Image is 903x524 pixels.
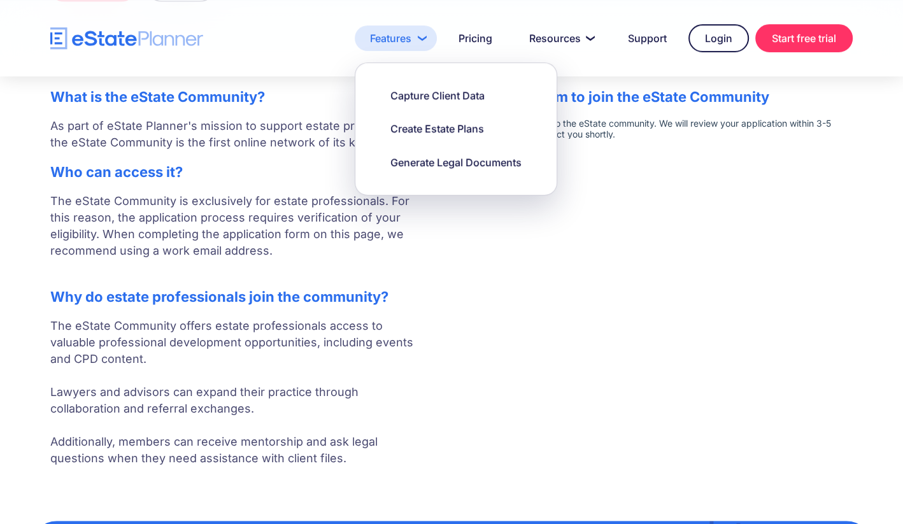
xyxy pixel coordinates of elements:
div: Create Estate Plans [390,122,484,136]
a: Capture Client Data [374,82,501,109]
div: Capture Client Data [390,89,485,103]
p: As part of eState Planner's mission to support estate professionals, the eState Community is the ... [50,118,427,151]
a: Pricing [443,25,508,51]
h2: What is the eState Community? [50,89,427,105]
a: Resources [514,25,606,51]
h2: Application form to join the eState Community [453,89,853,105]
p: The eState Community offers estate professionals access to valuable professional development oppo... [50,318,427,467]
h2: Who can access it? [50,164,427,180]
p: The eState Community is exclusively for estate professionals. For this reason, the application pr... [50,193,427,276]
a: home [50,27,203,50]
h2: Why do estate professionals join the community? [50,288,427,305]
div: Generate Legal Documents [390,155,522,169]
a: Start free trial [755,24,853,52]
a: Login [688,24,749,52]
a: Generate Legal Documents [374,149,537,176]
a: Support [613,25,682,51]
a: Features [355,25,437,51]
iframe: Form 0 [453,118,853,139]
a: Create Estate Plans [374,115,500,142]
